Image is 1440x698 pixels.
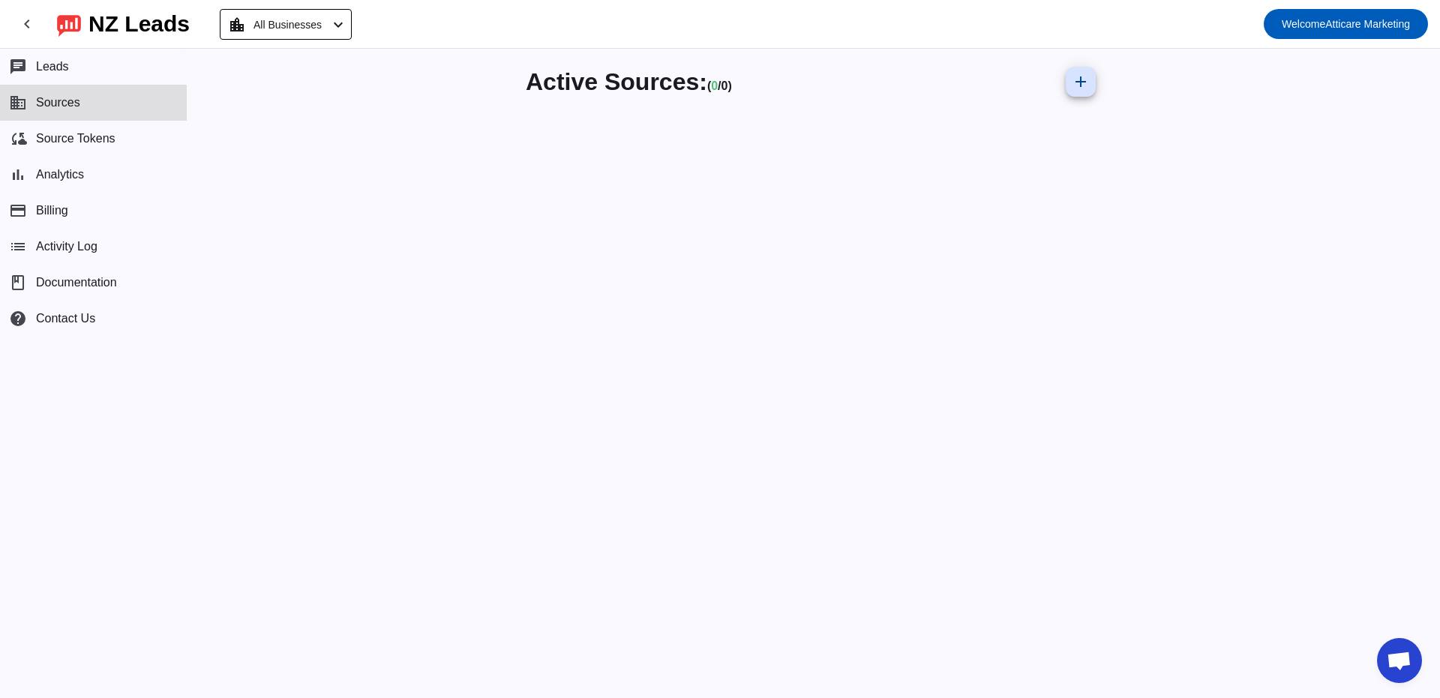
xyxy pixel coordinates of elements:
[36,168,84,181] span: Analytics
[36,60,69,73] span: Leads
[1282,18,1325,30] span: Welcome
[36,96,80,109] span: Sources
[1072,73,1090,91] mat-icon: add
[329,16,347,34] mat-icon: chevron_left
[9,238,27,256] mat-icon: list
[9,166,27,184] mat-icon: bar_chart
[721,79,732,92] span: Total
[36,132,115,145] span: Source Tokens
[9,202,27,220] mat-icon: payment
[36,312,95,325] span: Contact Us
[707,79,711,92] span: (
[9,130,27,148] mat-icon: cloud_sync
[9,94,27,112] mat-icon: business
[1282,13,1410,34] span: Atticare Marketing
[18,15,36,33] mat-icon: chevron_left
[36,276,117,289] span: Documentation
[526,68,707,95] span: Active Sources:
[88,13,190,34] div: NZ Leads
[36,240,97,253] span: Activity Log
[9,310,27,328] mat-icon: help
[228,16,246,34] mat-icon: location_city
[36,204,68,217] span: Billing
[718,79,721,92] span: /
[9,274,27,292] span: book
[220,9,352,40] button: All Businesses
[253,14,322,35] span: All Businesses
[1377,638,1422,683] a: Open chat
[9,58,27,76] mat-icon: chat
[711,79,718,92] span: Working
[57,11,81,37] img: logo
[1264,9,1428,39] button: WelcomeAtticare Marketing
